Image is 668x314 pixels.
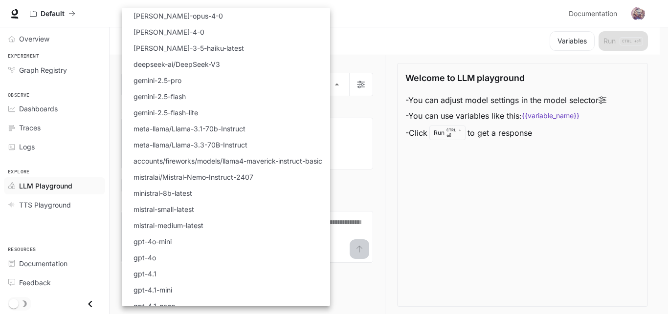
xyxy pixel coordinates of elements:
[134,252,156,263] p: gpt-4o
[134,140,247,150] p: meta-llama/Llama-3.3-70B-Instruct
[134,75,181,85] p: gemini-2.5-pro
[134,91,186,102] p: gemini-2.5-flash
[134,27,204,37] p: [PERSON_NAME]-4-0
[134,59,220,69] p: deepseek-ai/DeepSeek-V3
[134,43,244,53] p: [PERSON_NAME]-3-5-haiku-latest
[134,236,172,247] p: gpt-4o-mini
[134,204,194,214] p: mistral-small-latest
[134,124,245,134] p: meta-llama/Llama-3.1-70b-Instruct
[134,188,192,198] p: ministral-8b-latest
[134,172,253,182] p: mistralai/Mistral-Nemo-Instruct-2407
[134,156,322,166] p: accounts/fireworks/models/llama4-maverick-instruct-basic
[134,107,198,118] p: gemini-2.5-flash-lite
[134,11,223,21] p: [PERSON_NAME]-opus-4-0
[134,285,172,295] p: gpt-4.1-mini
[134,269,156,279] p: gpt-4.1
[134,301,175,311] p: gpt-4.1-nano
[134,220,203,230] p: mistral-medium-latest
